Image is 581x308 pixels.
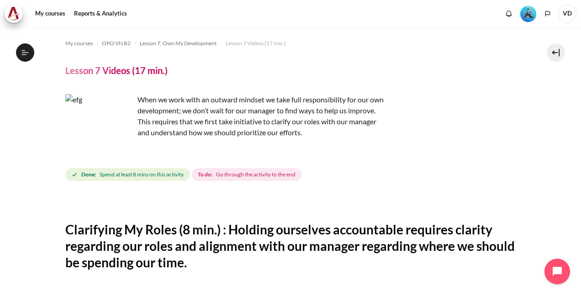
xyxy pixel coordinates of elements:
[140,39,217,48] span: Lesson 7: Own My Development
[541,7,555,21] button: Languages
[71,5,130,23] a: Reports & Analytics
[65,39,93,48] span: My courses
[502,7,516,21] div: Show notification window with no new notifications
[32,5,69,23] a: My courses
[5,5,27,23] a: Architeck Architeck
[7,7,20,21] img: Architeck
[65,166,304,183] div: Completion requirements for Lesson 7 Videos (17 min.)
[520,6,536,22] img: Level #3
[100,170,184,179] span: Spend at least 8 mins on this activity
[65,64,168,76] h4: Lesson 7 Videos (17 min.)
[558,5,576,23] a: User menu
[81,170,96,179] strong: Done:
[140,38,217,49] a: Lesson 7: Own My Development
[558,5,576,23] span: VD
[65,94,385,138] p: When we work with an outward mindset we take full responsibility for our own development; we don’...
[198,170,212,179] strong: To do:
[226,38,286,49] a: Lesson 7 Videos (17 min.)
[102,39,131,48] span: OPO VN B2
[216,170,296,179] span: Go through the activity to the end
[520,5,536,22] div: Level #3
[226,39,286,48] span: Lesson 7 Videos (17 min.)
[65,221,516,271] h2: Clarifying My Roles (8 min.) : Holding ourselves accountable requires clarity regarding our roles...
[517,5,540,22] a: Level #3
[65,94,134,163] img: efg
[102,38,131,49] a: OPO VN B2
[65,36,516,51] nav: Navigation bar
[65,38,93,49] a: My courses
